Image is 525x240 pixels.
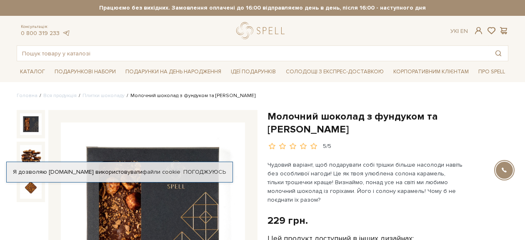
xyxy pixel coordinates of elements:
[390,65,472,78] a: Корпоративним клієнтам
[20,177,42,198] img: Молочний шоколад з фундуком та солоною карамеллю
[282,65,387,79] a: Солодощі з експрес-доставкою
[125,92,255,100] li: Молочний шоколад з фундуком та [PERSON_NAME]
[17,65,48,78] a: Каталог
[475,65,508,78] a: Про Spell
[82,92,125,99] a: Плитки шоколаду
[457,27,459,35] span: |
[236,22,288,39] a: logo
[17,92,37,99] a: Головна
[62,30,70,37] a: telegram
[21,24,70,30] span: Консультація:
[323,142,331,150] div: 5/5
[17,46,489,61] input: Пошук товару у каталозі
[122,65,225,78] a: Подарунки на День народження
[43,92,77,99] a: Вся продукція
[51,65,119,78] a: Подарункові набори
[7,168,232,176] div: Я дозволяю [DOMAIN_NAME] використовувати
[21,30,60,37] a: 0 800 319 233
[20,145,42,167] img: Молочний шоколад з фундуком та солоною карамеллю
[460,27,468,35] a: En
[20,113,42,135] img: Молочний шоколад з фундуком та солоною карамеллю
[267,160,463,204] p: Чудовий варіант, щоб подарувати собі трішки більше насолоди навіть без особливої нагоди! Це як тв...
[267,214,308,227] div: 229 грн.
[17,4,508,12] strong: Працюємо без вихідних. Замовлення оплачені до 16:00 відправляємо день в день, після 16:00 - насту...
[227,65,279,78] a: Ідеї подарунків
[183,168,226,176] a: Погоджуюсь
[142,168,180,175] a: файли cookie
[489,46,508,61] button: Пошук товару у каталозі
[267,110,508,136] h1: Молочний шоколад з фундуком та [PERSON_NAME]
[450,27,468,35] div: Ук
